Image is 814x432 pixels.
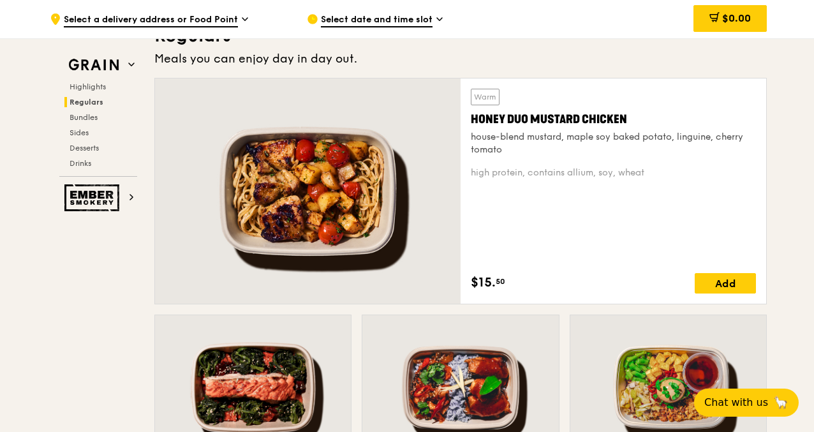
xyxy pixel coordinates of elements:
div: Warm [471,89,500,105]
span: Chat with us [704,395,768,410]
div: house-blend mustard, maple soy baked potato, linguine, cherry tomato [471,131,756,156]
span: $15. [471,273,496,292]
span: Sides [70,128,89,137]
button: Chat with us🦙 [694,389,799,417]
span: Regulars [70,98,103,107]
span: Bundles [70,113,98,122]
div: Add [695,273,756,294]
span: Drinks [70,159,91,168]
img: Grain web logo [64,54,123,77]
span: $0.00 [722,12,751,24]
span: Select a delivery address or Food Point [64,13,238,27]
div: Honey Duo Mustard Chicken [471,110,756,128]
span: 🦙 [773,395,788,410]
img: Ember Smokery web logo [64,184,123,211]
div: high protein, contains allium, soy, wheat [471,167,756,179]
span: Highlights [70,82,106,91]
div: Meals you can enjoy day in day out. [154,50,767,68]
span: Desserts [70,144,99,153]
span: Select date and time slot [321,13,433,27]
span: 50 [496,276,505,287]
